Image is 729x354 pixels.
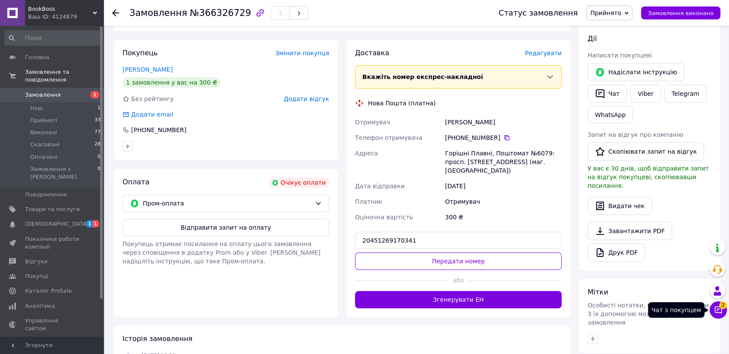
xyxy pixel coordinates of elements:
[123,240,321,265] span: Покупець отримає посилання на оплату цього замовлення через сповіщення в додатку Prom або у Viber...
[355,232,562,249] input: Номер експрес-накладної
[94,141,101,149] span: 28
[30,153,57,161] span: Оплачені
[94,129,101,136] span: 77
[25,302,55,310] span: Аналітика
[25,258,47,265] span: Відгуки
[588,222,672,240] a: Завантажити PDF
[355,214,413,221] span: Оціночна вартість
[366,99,438,107] div: Нова Пошта (платна)
[448,276,469,284] span: або
[355,291,562,308] button: Згенерувати ЕН
[630,85,660,103] a: Viber
[641,6,720,19] button: Замовлення виконано
[284,95,329,102] span: Додати відгук
[355,49,389,57] span: Доставка
[588,197,652,215] button: Видати чек
[25,317,80,332] span: Управління сайтом
[443,145,563,178] div: Горішні Плавні, Поштомат №6079: просп. [STREET_ADDRESS] (маг. [GEOGRAPHIC_DATA])
[97,153,101,161] span: 0
[710,301,727,319] button: Чат з покупцем2
[28,13,104,21] div: Ваш ID: 4124879
[590,9,621,16] span: Прийнято
[25,54,49,61] span: Головна
[30,141,60,149] span: Скасовані
[525,50,562,57] span: Редагувати
[588,63,684,81] button: Надіслати інструкцію
[130,126,187,134] div: [PHONE_NUMBER]
[123,66,173,73] a: [PERSON_NAME]
[443,114,563,130] div: [PERSON_NAME]
[129,8,187,18] span: Замовлення
[25,272,48,280] span: Покупці
[143,199,311,208] span: Пром-оплата
[123,77,220,88] div: 1 замовлення у вас на 300 ₴
[25,68,104,84] span: Замовлення та повідомлення
[719,301,727,309] span: 2
[86,220,93,228] span: 1
[123,178,149,186] span: Оплата
[30,129,57,136] span: Виконані
[355,134,422,141] span: Телефон отримувача
[130,110,174,119] div: Додати email
[123,49,158,57] span: Покупець
[25,235,80,251] span: Показники роботи компанії
[445,133,562,142] div: [PHONE_NUMBER]
[268,177,329,188] div: Очікує оплати
[97,104,101,112] span: 1
[588,165,709,189] span: У вас є 30 днів, щоб відправити запит на відгук покупцеві, скопіювавши посилання.
[588,35,597,43] span: Дії
[355,198,382,205] span: Платник
[648,302,704,318] div: Чат з покупцем
[30,104,43,112] span: Нові
[355,253,562,270] button: Передати номер
[355,119,390,126] span: Отримувач
[443,209,563,225] div: 300 ₴
[91,91,99,98] span: 1
[443,178,563,194] div: [DATE]
[588,243,645,262] a: Друк PDF
[588,131,683,138] span: Запит на відгук про компанію
[28,5,93,13] span: BookBoss
[190,8,251,18] span: №366326729
[25,205,80,213] span: Товари та послуги
[588,85,627,103] button: Чат
[499,9,578,17] div: Статус замовлення
[131,95,174,102] span: Без рейтингу
[355,150,378,157] span: Адреса
[355,183,405,190] span: Дата відправки
[30,165,97,181] span: Замовлення з [PERSON_NAME]
[97,165,101,181] span: 0
[112,9,119,17] div: Повернутися назад
[275,50,329,57] span: Змінити покупця
[588,106,633,123] a: WhatsApp
[92,220,99,228] span: 1
[25,287,72,295] span: Каталог ProSale
[648,10,713,16] span: Замовлення виконано
[25,91,61,99] span: Замовлення
[30,117,57,124] span: Прийняті
[362,73,483,80] span: Вкажіть номер експрес-накладної
[122,110,174,119] div: Додати email
[94,117,101,124] span: 33
[588,142,704,161] button: Скопіювати запит на відгук
[123,219,329,236] button: Відправити запит на оплату
[4,30,101,46] input: Пошук
[664,85,707,103] a: Telegram
[588,302,710,326] span: Особисті нотатки, які бачите лише ви. З їх допомогою можна фільтрувати замовлення
[588,52,652,59] span: Написати покупцеві
[25,191,67,199] span: Повідомлення
[123,335,192,343] span: Історія замовлення
[25,220,89,228] span: [DEMOGRAPHIC_DATA]
[443,194,563,209] div: Отримувач
[588,288,608,296] span: Мітки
